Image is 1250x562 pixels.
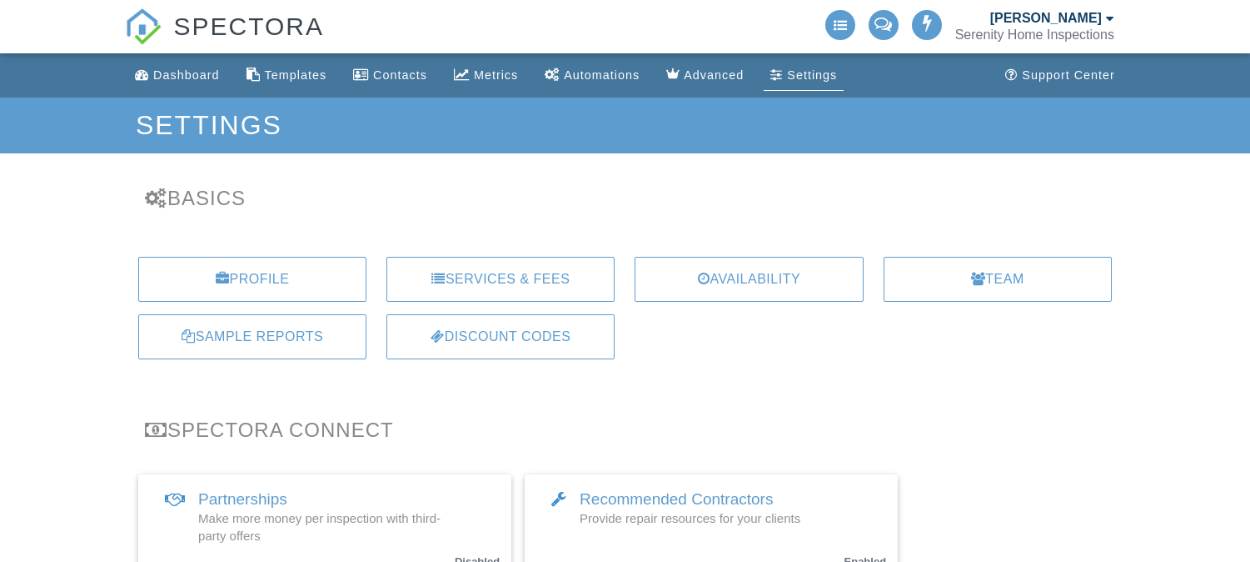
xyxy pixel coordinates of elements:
[955,27,1114,43] div: Serenity Home Inspections
[174,8,325,43] span: SPECTORA
[265,68,327,82] div: Templates
[138,314,366,359] a: Sample Reports
[764,60,844,91] a: Settings
[128,60,226,91] a: Dashboard
[240,60,334,91] a: Templates
[153,68,219,82] div: Dashboard
[564,68,640,82] div: Automations
[580,490,773,508] span: Recommended Contractors
[990,10,1102,27] div: [PERSON_NAME]
[198,490,287,508] span: Partnerships
[580,511,800,525] span: Provide repair resources for your clients
[538,60,646,91] a: Automations (Advanced)
[999,60,1122,91] a: Support Center
[884,257,1112,302] a: Team
[474,68,518,82] div: Metrics
[684,68,744,82] div: Advanced
[635,257,863,302] a: Availability
[125,25,324,56] a: SPECTORA
[1022,68,1115,82] div: Support Center
[386,257,615,302] a: Services & Fees
[145,187,1105,209] h3: Basics
[138,257,366,302] a: Profile
[145,419,1105,441] h3: Spectora Connect
[787,68,837,82] div: Settings
[198,511,441,543] span: Make more money per inspection with third-party offers
[136,111,1114,140] h1: Settings
[386,314,615,359] a: Discount Codes
[447,60,525,91] a: Metrics
[660,60,750,91] a: Advanced
[125,8,162,45] img: The Best Home Inspection Software - Spectora
[373,68,427,82] div: Contacts
[346,60,434,91] a: Contacts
